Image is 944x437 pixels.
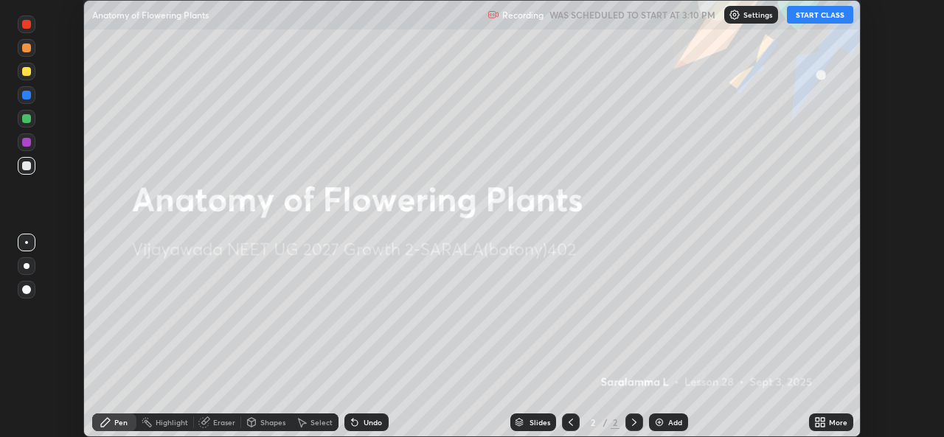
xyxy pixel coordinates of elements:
div: Add [668,419,682,426]
p: Anatomy of Flowering Plants [92,9,209,21]
p: Recording [502,10,544,21]
button: START CLASS [787,6,853,24]
div: / [603,418,608,427]
div: Pen [114,419,128,426]
img: add-slide-button [653,416,665,428]
div: Slides [530,419,550,426]
div: Highlight [156,419,188,426]
div: 2 [611,416,619,429]
div: Select [310,419,333,426]
div: Shapes [260,419,285,426]
div: More [829,419,847,426]
div: 2 [586,418,600,427]
div: Eraser [213,419,235,426]
div: Undo [364,419,382,426]
img: class-settings-icons [729,9,740,21]
img: recording.375f2c34.svg [487,9,499,21]
h5: WAS SCHEDULED TO START AT 3:10 PM [549,8,715,21]
p: Settings [743,11,772,18]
